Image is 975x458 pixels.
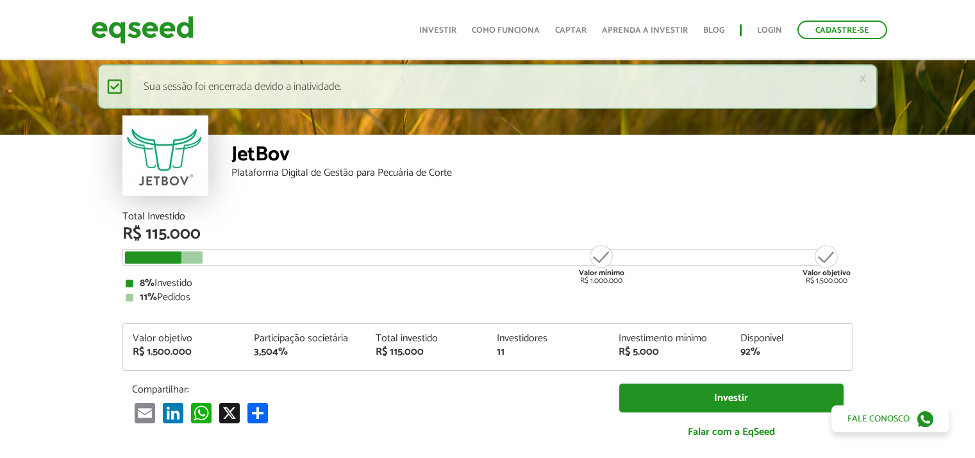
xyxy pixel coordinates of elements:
[133,334,235,344] div: Valor objetivo
[619,347,721,357] div: R$ 5.000
[740,347,843,357] div: 92%
[122,226,853,242] div: R$ 115.000
[231,168,853,178] div: Plataforma Digital de Gestão para Pecuária de Corte
[217,402,242,423] a: X
[376,334,478,344] div: Total investido
[126,293,850,303] div: Pedidos
[132,384,600,396] p: Compartilhar:
[419,26,456,35] a: Investir
[376,347,478,357] div: R$ 115.000
[254,334,356,344] div: Participação societária
[602,26,688,35] a: Aprenda a investir
[122,212,853,222] div: Total Investido
[140,289,157,306] strong: 11%
[803,244,851,285] div: R$ 1.500.000
[160,402,186,423] a: LinkedIn
[619,384,844,412] a: Investir
[472,26,540,35] a: Como funciona
[97,64,878,109] div: Sua sessão foi encerrada devido a inatividade.
[91,13,194,47] img: EqSeed
[254,347,356,357] div: 3,504%
[619,334,721,344] div: Investimento mínimo
[133,347,235,357] div: R$ 1.500.000
[797,21,887,39] a: Cadastre-se
[126,278,850,289] div: Investido
[831,405,949,432] a: Fale conosco
[579,267,624,279] strong: Valor mínimo
[231,144,853,168] div: JetBov
[132,402,158,423] a: Email
[803,267,851,279] strong: Valor objetivo
[497,347,599,357] div: 11
[757,26,782,35] a: Login
[703,26,724,35] a: Blog
[578,244,626,285] div: R$ 1.000.000
[619,419,844,445] a: Falar com a EqSeed
[245,402,271,423] a: Compartilhar
[188,402,214,423] a: WhatsApp
[555,26,587,35] a: Captar
[740,334,843,344] div: Disponível
[859,72,867,85] a: ×
[140,275,154,292] strong: 8%
[497,334,599,344] div: Investidores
